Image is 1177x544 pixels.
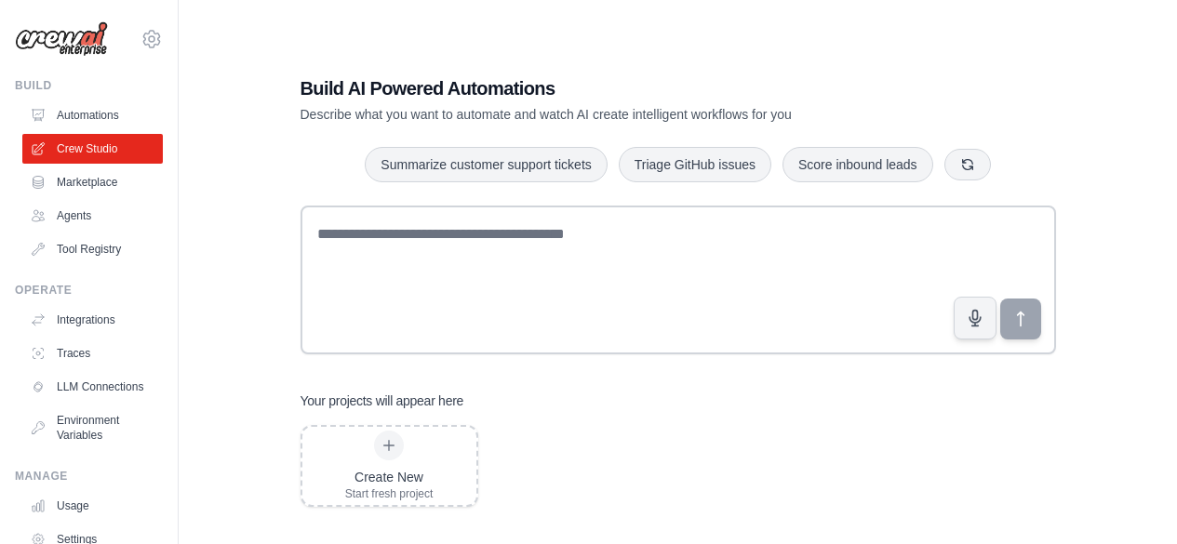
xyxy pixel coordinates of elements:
button: Get new suggestions [944,149,991,180]
p: Describe what you want to automate and watch AI create intelligent workflows for you [301,105,926,124]
img: Logo [15,21,108,57]
a: Tool Registry [22,234,163,264]
div: Build [15,78,163,93]
button: Score inbound leads [782,147,933,182]
a: Marketplace [22,167,163,197]
h1: Build AI Powered Automations [301,75,926,101]
a: Agents [22,201,163,231]
a: Environment Variables [22,405,163,450]
a: Integrations [22,305,163,335]
div: Manage [15,469,163,484]
button: Summarize customer support tickets [365,147,607,182]
a: Usage [22,491,163,521]
a: LLM Connections [22,372,163,402]
a: Crew Studio [22,134,163,164]
div: Operate [15,283,163,298]
div: Start fresh project [345,486,434,501]
h3: Your projects will appear here [301,391,464,410]
a: Automations [22,100,163,130]
a: Traces [22,338,163,368]
button: Click to speak your automation idea [954,297,996,339]
div: Create New [345,468,434,486]
button: Triage GitHub issues [619,147,771,182]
